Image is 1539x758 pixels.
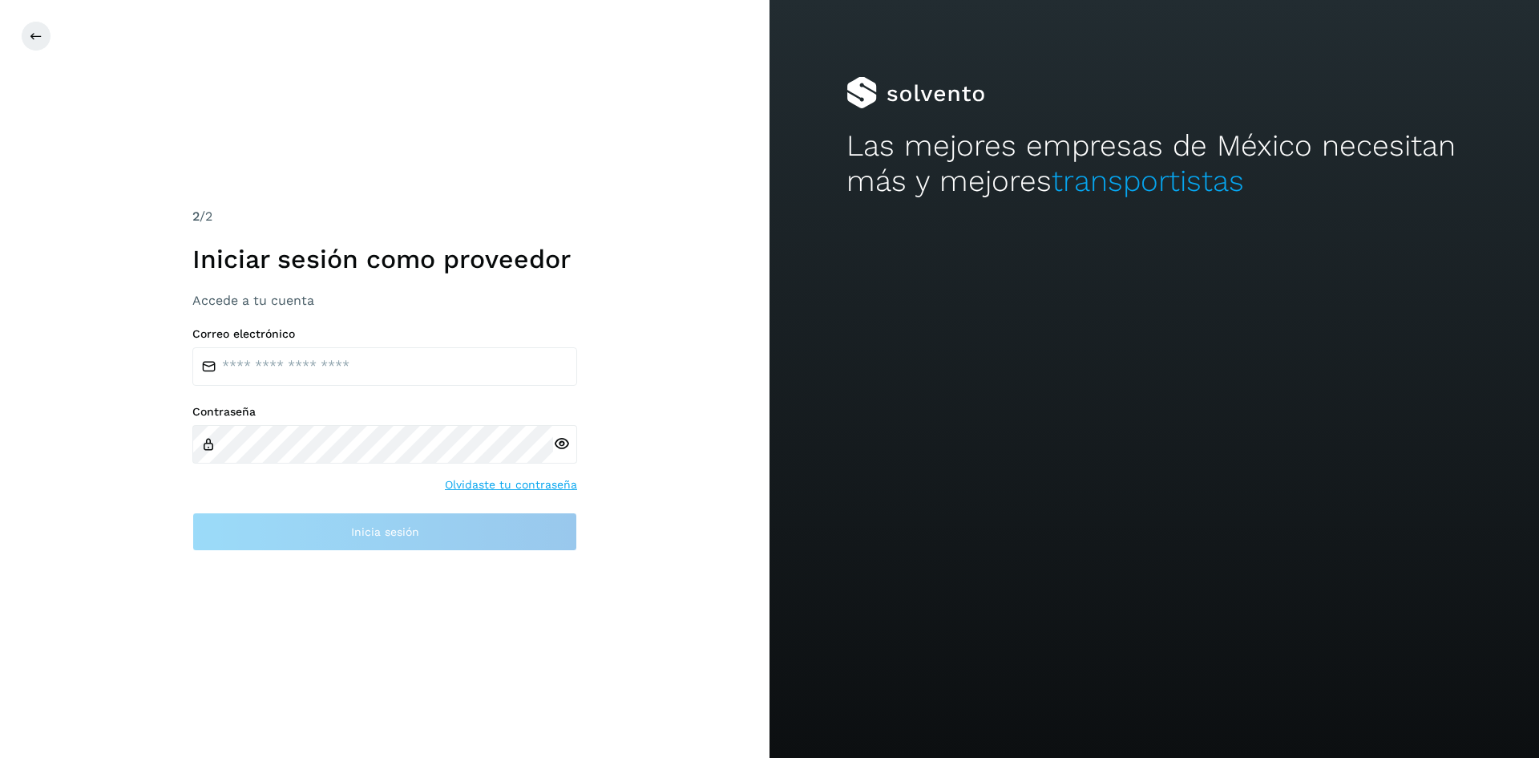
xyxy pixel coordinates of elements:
label: Contraseña [192,405,577,419]
span: transportistas [1052,164,1244,198]
h2: Las mejores empresas de México necesitan más y mejores [846,128,1462,200]
h3: Accede a tu cuenta [192,293,577,308]
label: Correo electrónico [192,327,577,341]
div: /2 [192,207,577,226]
span: Inicia sesión [351,526,419,537]
a: Olvidaste tu contraseña [445,476,577,493]
h1: Iniciar sesión como proveedor [192,244,577,274]
span: 2 [192,209,200,224]
button: Inicia sesión [192,513,577,551]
